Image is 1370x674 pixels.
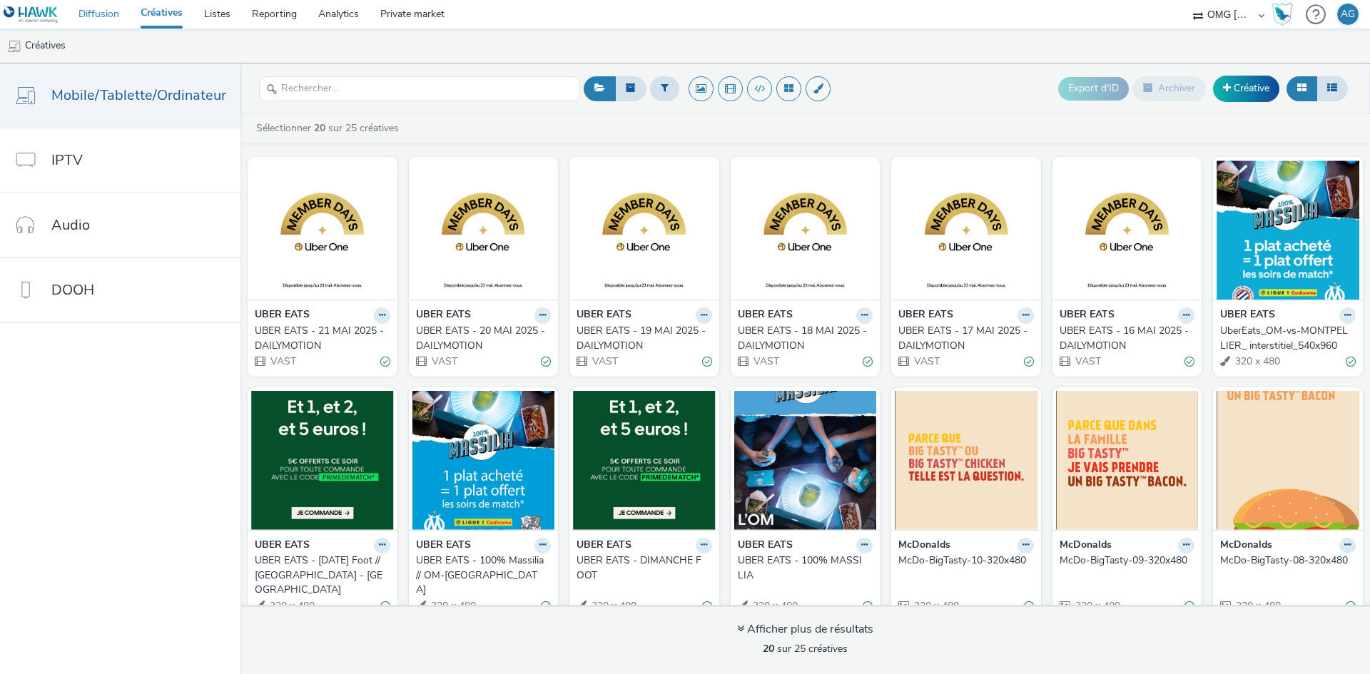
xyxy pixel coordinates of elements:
span: 320 x 480 [590,599,636,613]
img: McDo-BigTasty-09-320x480 visual [1056,391,1199,530]
a: UBER EATS - 16 MAI 2025 - DAILYMOTION [1060,324,1195,353]
span: VAST [913,354,940,368]
img: undefined Logo [4,6,59,24]
div: Valide [541,598,551,613]
div: Valide [1184,598,1194,613]
span: IPTV [51,150,83,170]
div: Valide [1346,354,1356,369]
span: 320 x 480 [1234,354,1280,368]
span: VAST [269,354,296,368]
div: UBER EATS - 20 MAI 2025 - DAILYMOTION [416,324,546,353]
a: UBER EATS - 21 MAI 2025 - DAILYMOTION [255,324,390,353]
div: UBER EATS - 21 MAI 2025 - DAILYMOTION [255,324,385,353]
a: UBER EATS - 20 MAI 2025 - DAILYMOTION [416,324,552,353]
div: Valide [1024,354,1034,369]
img: UBER EATS - 20 MAI 2025 - DAILYMOTION visual [412,160,555,300]
span: 320 x 480 [268,599,315,613]
div: AG [1341,4,1355,25]
button: Liste [1316,76,1348,101]
strong: UBER EATS [1220,307,1275,324]
a: UBER EATS - DIMANCHE FOOT [577,553,712,583]
div: UBER EATS - 17 MAI 2025 - DAILYMOTION [898,324,1028,353]
a: UBER EATS - 19 MAI 2025 - DAILYMOTION [577,324,712,353]
a: UberEats_OM-vs-MONTPELLIER_ interstitiel_540x960 [1220,324,1356,353]
div: Valide [1024,598,1034,613]
a: UBER EATS - 18 MAI 2025 - DAILYMOTION [738,324,873,353]
div: UBER EATS - 16 MAI 2025 - DAILYMOTION [1060,324,1189,353]
div: Valide [541,354,551,369]
strong: UBER EATS [255,538,310,554]
strong: UBER EATS [577,538,631,554]
div: UBER EATS - 100% MASSILIA [738,553,868,583]
strong: UBER EATS [1060,307,1115,324]
button: Export d'ID [1058,77,1129,100]
a: UBER EATS - 17 MAI 2025 - DAILYMOTION [898,324,1034,353]
img: UBER EATS - Dimanche Foot //Lille - Lyon visual [251,391,394,530]
a: UBER EATS - [DATE] Foot //[GEOGRAPHIC_DATA] - [GEOGRAPHIC_DATA] [255,553,390,597]
strong: UBER EATS [255,307,310,324]
button: Archiver [1132,76,1206,101]
span: Audio [51,215,90,235]
strong: UBER EATS [416,538,471,554]
div: Valide [863,598,873,613]
a: McDo-BigTasty-09-320x480 [1060,553,1195,568]
strong: McDonalds [1060,538,1112,554]
div: UBER EATS - DIMANCHE FOOT [577,553,706,583]
div: Valide [702,598,712,613]
strong: McDonalds [898,538,950,554]
span: Mobile/Tablette/Ordinateur [51,85,226,106]
img: Hawk Academy [1272,3,1293,26]
strong: 20 [763,642,774,655]
span: 320 x 480 [1074,599,1120,613]
span: 320 x 480 [1234,599,1281,613]
div: Valide [863,354,873,369]
strong: UBER EATS [577,307,631,324]
div: Valide [1184,354,1194,369]
a: Sélectionner sur 25 créatives [255,121,405,135]
span: VAST [591,354,618,368]
img: UBER EATS - 18 MAI 2025 - DAILYMOTION visual [734,160,877,300]
div: UBER EATS - [DATE] Foot //[GEOGRAPHIC_DATA] - [GEOGRAPHIC_DATA] [255,553,385,597]
img: McDo-BigTasty-08-320x480 visual [1217,391,1359,530]
span: DOOH [51,280,94,300]
span: 320 x 480 [751,599,798,613]
img: UberEats_OM-vs-MONTPELLIER_ interstitiel_540x960 visual [1217,160,1359,300]
a: UBER EATS - 100% Massilia // OM-[GEOGRAPHIC_DATA] [416,553,552,597]
strong: 20 [314,121,325,135]
img: mobile [7,39,21,53]
div: Afficher plus de résultats [737,621,873,638]
div: UBER EATS - 100% Massilia // OM-[GEOGRAPHIC_DATA] [416,553,546,597]
div: UBER EATS - 19 MAI 2025 - DAILYMOTION [577,324,706,353]
img: UBER EATS - 17 MAI 2025 - DAILYMOTION visual [895,160,1037,300]
div: Valide [380,598,390,613]
input: Rechercher... [259,76,580,101]
img: UBER EATS - 100% Massilia // OM-Amiens visual [412,391,555,530]
strong: McDonalds [1220,538,1272,554]
span: VAST [752,354,779,368]
div: Valide [380,354,390,369]
img: UBER EATS - 100% MASSILIA visual [734,391,877,530]
strong: UBER EATS [738,538,793,554]
span: 320 x 480 [913,599,959,613]
a: Créative [1213,76,1279,101]
div: UBER EATS - 18 MAI 2025 - DAILYMOTION [738,324,868,353]
div: McDo-BigTasty-10-320x480 [898,553,1028,568]
div: McDo-BigTasty-09-320x480 [1060,553,1189,568]
a: Hawk Academy [1272,3,1299,26]
span: 320 x 480 [430,599,476,613]
img: McDo-BigTasty-10-320x480 visual [895,391,1037,530]
a: McDo-BigTasty-10-320x480 [898,553,1034,568]
div: Valide [702,354,712,369]
button: Grille [1287,76,1317,101]
img: UBER EATS - 21 MAI 2025 - DAILYMOTION visual [251,160,394,300]
a: McDo-BigTasty-08-320x480 [1220,553,1356,568]
a: UBER EATS - 100% MASSILIA [738,553,873,583]
span: sur 25 créatives [763,642,848,655]
img: UBER EATS - 19 MAI 2025 - DAILYMOTION visual [573,160,716,300]
div: Valide [1346,598,1356,613]
strong: UBER EATS [416,307,471,324]
span: VAST [1074,354,1101,368]
div: McDo-BigTasty-08-320x480 [1220,553,1350,568]
img: UBER EATS - DIMANCHE FOOT visual [573,391,716,530]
